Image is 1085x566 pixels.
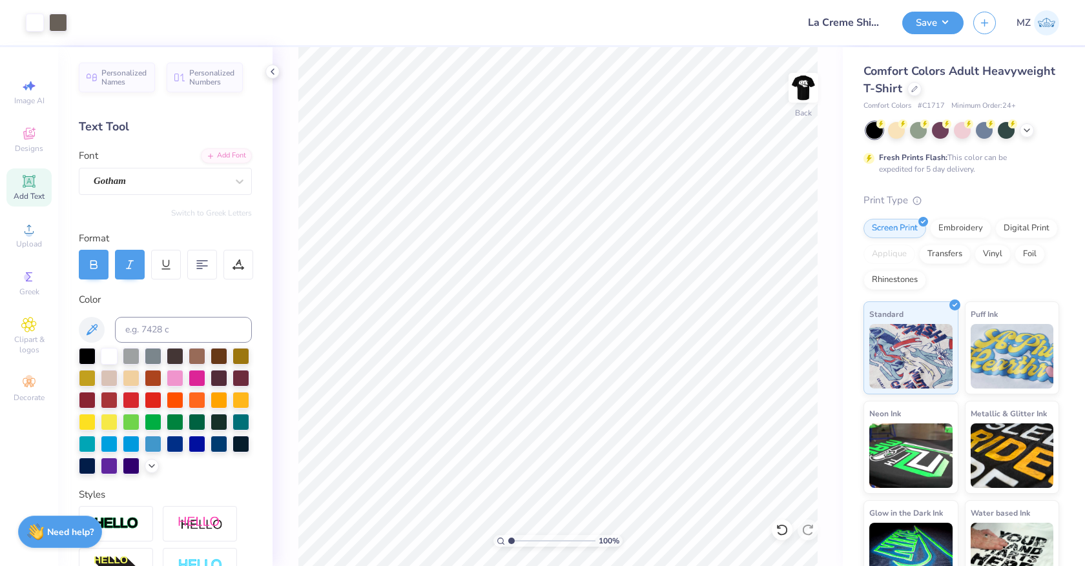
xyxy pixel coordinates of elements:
div: Print Type [863,193,1059,208]
span: MZ [1017,15,1031,30]
div: Styles [79,487,252,502]
img: Metallic & Glitter Ink [971,423,1054,488]
strong: Fresh Prints Flash: [879,152,947,163]
span: Upload [16,239,42,249]
img: Standard [869,324,953,389]
img: Shadow [178,516,223,532]
label: Font [79,148,98,163]
strong: Need help? [47,526,94,538]
span: Comfort Colors Adult Heavyweight T-Shirt [863,63,1055,96]
div: This color can be expedited for 5 day delivery. [879,152,1038,175]
div: Foil [1015,245,1045,264]
span: 100 % [599,535,619,547]
div: Back [795,107,812,119]
img: Stroke [94,516,139,531]
span: Comfort Colors [863,101,911,112]
div: Rhinestones [863,270,926,290]
span: # C1717 [918,101,945,112]
input: Untitled Design [798,10,893,35]
div: Applique [863,245,915,264]
img: Mia Zayas [1034,10,1059,35]
span: Water based Ink [971,506,1030,520]
div: Format [79,231,253,246]
span: Clipart & logos [6,334,52,355]
img: Neon Ink [869,423,953,488]
div: Color [79,292,252,307]
div: Text Tool [79,118,252,136]
button: Switch to Greek Letters [171,208,252,218]
span: Glow in the Dark Ink [869,506,943,520]
div: Digital Print [995,219,1058,238]
button: Save [902,12,964,34]
a: MZ [1017,10,1059,35]
span: Greek [19,287,39,297]
span: Designs [15,143,43,154]
span: Add Text [14,191,45,201]
span: Image AI [14,96,45,106]
input: e.g. 7428 c [115,317,252,343]
div: Screen Print [863,219,926,238]
span: Metallic & Glitter Ink [971,407,1047,420]
img: Back [790,75,816,101]
span: Personalized Numbers [189,68,235,86]
span: Standard [869,307,904,321]
img: Puff Ink [971,324,1054,389]
span: Neon Ink [869,407,901,420]
span: Minimum Order: 24 + [951,101,1016,112]
div: Transfers [919,245,971,264]
span: Personalized Names [101,68,147,86]
span: Decorate [14,392,45,403]
div: Add Font [201,148,252,163]
div: Embroidery [930,219,991,238]
span: Puff Ink [971,307,998,321]
div: Vinyl [975,245,1011,264]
